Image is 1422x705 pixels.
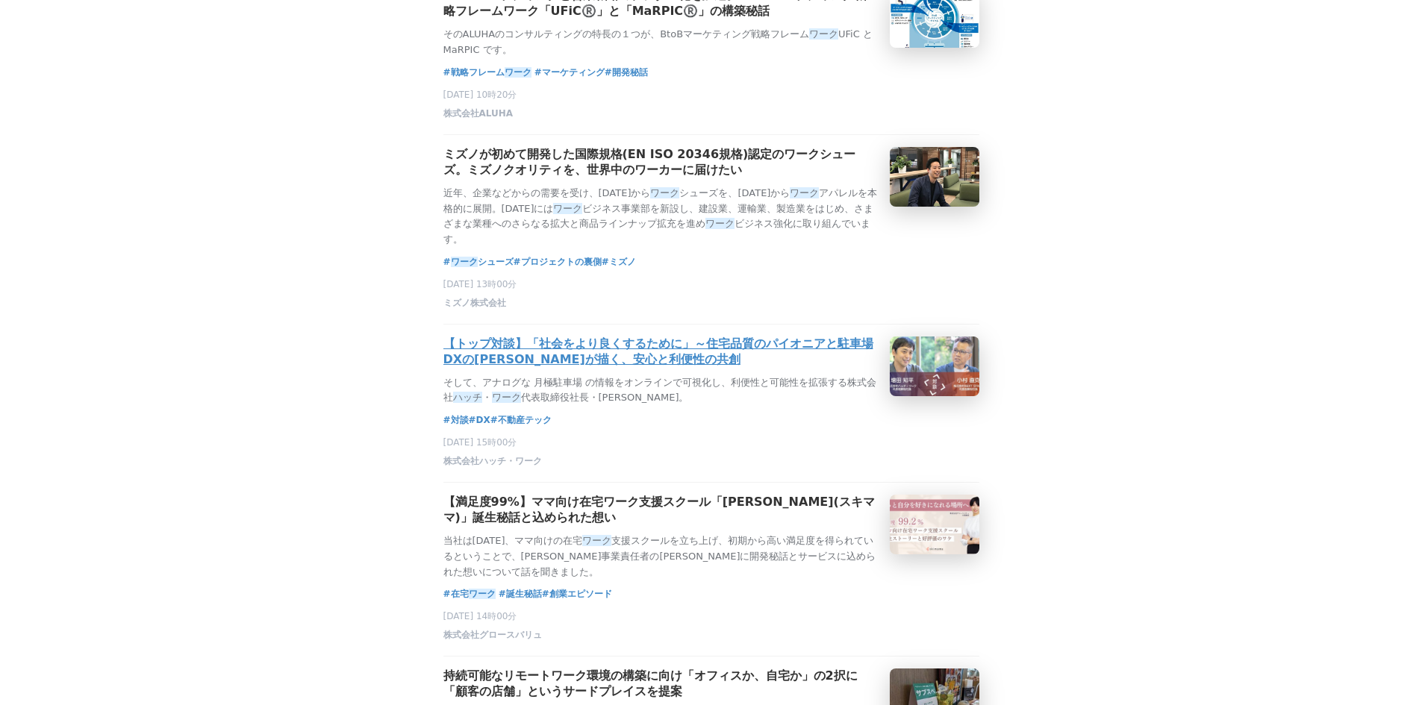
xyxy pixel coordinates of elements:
span: 株式会社ハッチ・ワーク [443,455,542,468]
em: ワーク [492,392,521,403]
h3: 持続可能なリモートワーク環境の構築に向け「オフィスか、自宅か」の2択に「顧客の店舗」というサードプレイスを提案 [443,668,878,700]
p: そのALUHAのコンサルティングの特長の１つが、BtoBマーケティング戦略フレーム UFiC と MaRPIC です。 [443,27,878,58]
p: 当社は[DATE]、ママ向けの在宅 支援スクールを立ち上げ、初期から高い満足度を得られているということで、[PERSON_NAME]事業責任者の[PERSON_NAME]に開発秘話とサービスに込... [443,533,878,580]
a: #ワークシューズ [443,254,514,269]
a: #不動産テック [490,413,552,427]
a: #在宅ワーク [443,586,499,601]
em: ワーク [790,187,819,198]
a: 【満足度99%】ママ向け在宅ワーク支援スクール「[PERSON_NAME](スキママ)」誕生秘話と込められた想い当社は[DATE]、ママ向けの在宅ワーク支援スクールを立ち上げ、初期から高い満足度... [443,495,979,580]
span: ミズノ株式会社 [443,297,506,310]
em: ワーク [809,28,838,40]
h3: ミズノが初めて開発した国際規格(EN ISO 20346規格)認定のワークシューズ。ミズノクオリティを、世界中のワーカーに届けたい [443,147,878,178]
a: #開発秘話 [605,65,648,80]
a: #対談 [443,413,469,427]
em: ワーク [650,187,679,198]
span: # シューズ [443,254,514,269]
h3: 【満足度99%】ママ向け在宅ワーク支援スクール「[PERSON_NAME](スキママ)」誕生秘話と込められた想い [443,495,878,526]
a: #プロジェクトの裏側 [514,254,602,269]
p: [DATE] 15時00分 [443,436,979,449]
p: [DATE] 14時00分 [443,610,979,623]
a: 株式会社ハッチ・ワーク [443,460,542,470]
p: そして、アナログな 月極駐車場 の情報をオンラインで可視化し、利便性と可能性を拡張する株式会社 ・ 代表取締役社長・[PERSON_NAME]。 [443,375,878,407]
a: 【トップ対談】「社会をより良くするために」～住宅品質のパイオニアと駐車場DXの[PERSON_NAME]が描く、安心と利便性の共創そして、アナログな 月極駐車場 の情報をオンラインで可視化し、利... [443,336,979,407]
h3: 【トップ対談】「社会をより良くするために」～住宅品質のパイオニアと駐車場DXの[PERSON_NAME]が描く、安心と利便性の共創 [443,336,878,368]
a: ミズノが初めて開発した国際規格(EN ISO 20346規格)認定のワークシューズ。ミズノクオリティを、世界中のワーカーに届けたい近年、企業などからの需要を受け、[DATE]からワークシューズを... [443,147,979,248]
a: #誕生秘話 [499,586,542,601]
p: [DATE] 10時20分 [443,89,979,101]
a: #マーケティング [534,65,605,80]
span: #戦略フレーム [443,65,534,80]
p: [DATE] 13時00分 [443,278,979,291]
span: 株式会社グロースバリュ [443,629,542,642]
a: 株式会社ALUHA [443,112,514,122]
em: ワーク [582,535,611,546]
em: ワーク [705,218,735,229]
a: #DX [469,413,490,427]
em: ワーク [451,257,478,267]
a: ミズノ株式会社 [443,301,506,312]
a: 株式会社グロースバリュ [443,633,542,644]
em: ワーク [505,67,531,78]
p: 近年、企業などからの需要を受け、[DATE]から シューズを、[DATE]から アパレルを本格的に展開。[DATE]には ビジネス事業部を新設し、建設業、運輸業、製造業をはじめ、さまざまな業種へ... [443,186,878,248]
a: #ミズノ [602,254,636,269]
span: 株式会社ALUHA [443,107,514,120]
span: #在宅 [443,586,499,601]
a: #戦略フレームワーク [443,65,534,80]
a: #創業エピソード [542,586,612,601]
em: ハッチ [453,392,482,403]
em: ワーク [553,203,582,214]
em: ワーク [469,589,496,599]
